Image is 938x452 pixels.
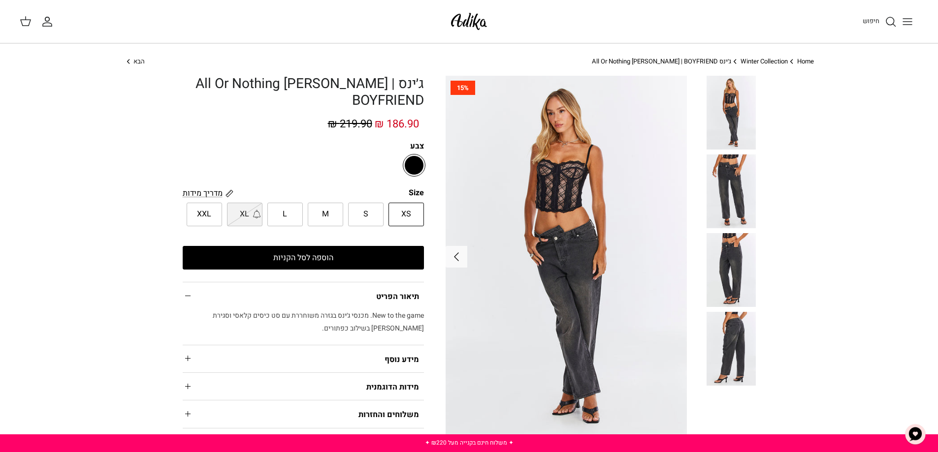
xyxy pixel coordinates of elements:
[401,208,411,221] span: XS
[183,345,424,372] summary: מידע נוסף
[197,208,211,221] span: XXL
[133,57,145,66] span: הבא
[183,400,424,427] summary: משלוחים והחזרות
[797,57,814,66] a: Home
[409,187,424,198] legend: Size
[322,208,329,221] span: M
[213,310,424,333] span: New to the game. מכנסי ג׳ינס בגזרה משוחררת עם סט כיסים קלאסי וסגירת [PERSON_NAME] בשילוב כפתורים.
[183,246,424,270] button: הוספה לסל הקניות
[283,208,287,221] span: L
[375,116,419,132] span: 186.90 ₪
[592,57,731,66] a: ג׳ינס All Or Nothing [PERSON_NAME] | BOYFRIEND
[183,282,424,309] summary: תיאור הפריט
[183,141,424,151] label: צבע
[363,208,368,221] span: S
[863,16,897,28] a: חיפוש
[448,10,490,33] img: Adika IL
[240,208,249,221] span: XL
[183,76,424,109] h1: ג׳ינס All Or Nothing [PERSON_NAME] | BOYFRIEND
[897,11,918,32] button: Toggle menu
[901,420,930,449] button: צ'אט
[183,373,424,400] summary: מידות הדוגמנית
[741,57,788,66] a: Winter Collection
[183,187,233,199] a: מדריך מידות
[446,246,467,268] button: Next
[125,57,145,66] a: הבא
[183,187,223,199] span: מדריך מידות
[863,16,879,26] span: חיפוש
[425,438,514,447] a: ✦ משלוח חינם בקנייה מעל ₪220 ✦
[328,116,372,132] span: 219.90 ₪
[41,16,57,28] a: החשבון שלי
[125,57,814,66] nav: Breadcrumbs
